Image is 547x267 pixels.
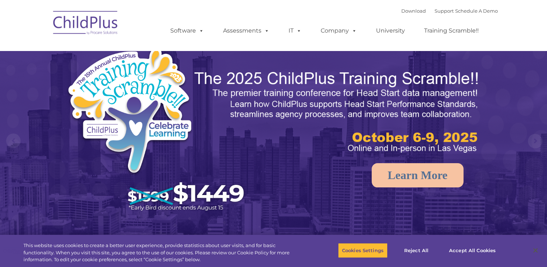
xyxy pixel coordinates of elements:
[313,24,364,38] a: Company
[281,24,309,38] a: IT
[455,8,498,14] a: Schedule A Demo
[50,6,122,42] img: ChildPlus by Procare Solutions
[417,24,486,38] a: Training Scramble!!
[527,242,543,258] button: Close
[216,24,277,38] a: Assessments
[401,8,498,14] font: |
[435,8,454,14] a: Support
[101,77,131,83] span: Phone number
[23,242,301,263] div: This website uses cookies to create a better user experience, provide statistics about user visit...
[101,48,123,53] span: Last name
[401,8,426,14] a: Download
[338,243,388,258] button: Cookies Settings
[394,243,439,258] button: Reject All
[445,243,500,258] button: Accept All Cookies
[372,163,463,187] a: Learn More
[163,24,211,38] a: Software
[369,24,412,38] a: University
